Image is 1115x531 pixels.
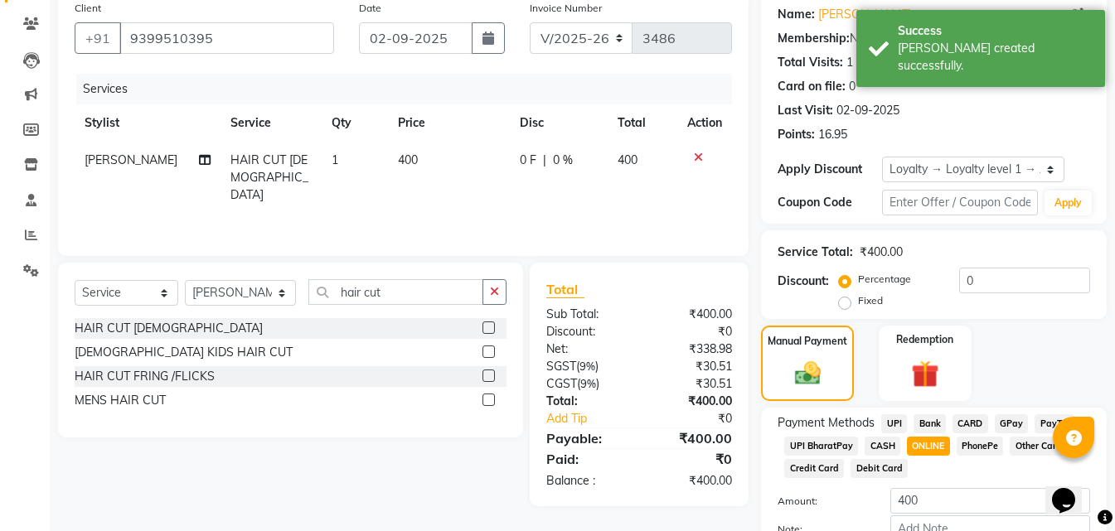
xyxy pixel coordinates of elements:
label: Amount: [765,494,878,509]
div: Apply Discount [778,161,882,178]
span: UPI BharatPay [784,437,858,456]
div: Success [898,22,1093,40]
label: Client [75,1,101,16]
div: ( ) [534,358,639,375]
div: Balance : [534,472,639,490]
div: ₹0 [639,449,744,469]
img: _cash.svg [787,359,829,389]
span: Total [546,281,584,298]
th: Disc [510,104,608,142]
th: Service [221,104,321,142]
th: Stylist [75,104,221,142]
div: Sub Total: [534,306,639,323]
div: Membership: [778,30,850,47]
input: Amount [890,488,1090,514]
span: 0 F [520,152,536,169]
div: Services [76,74,744,104]
span: 400 [618,152,637,167]
label: Invoice Number [530,1,602,16]
div: No Active Membership [778,30,1090,47]
label: Percentage [858,272,911,287]
th: Price [388,104,510,142]
th: Total [608,104,677,142]
span: UPI [881,414,907,433]
span: 0 % [553,152,573,169]
div: HAIR CUT FRING /FLICKS [75,368,215,385]
div: ₹400.00 [639,306,744,323]
div: Paid: [534,449,639,469]
div: ₹30.51 [639,358,744,375]
span: CARD [953,414,988,433]
div: Total Visits: [778,54,843,71]
input: Search or Scan [308,279,482,305]
span: CASH [865,437,900,456]
span: CGST [546,376,577,391]
th: Action [677,104,732,142]
span: 9% [579,360,595,373]
input: Search by Name/Mobile/Email/Code [119,22,334,54]
div: Name: [778,6,815,23]
div: ₹0 [639,323,744,340]
div: ₹0 [657,410,744,427]
img: _gift.svg [903,357,948,391]
a: Add Tip [534,410,657,427]
span: SGST [546,359,576,374]
div: 16.95 [818,126,847,143]
a: [PERSON_NAME] [818,6,911,23]
div: MENS HAIR CUT [75,392,166,409]
iframe: chat widget [1045,465,1098,514]
span: ONLINE [907,437,950,456]
span: Credit Card [784,459,844,478]
div: HAIR CUT [DEMOGRAPHIC_DATA] [75,320,263,337]
label: Fixed [858,293,883,308]
div: 0 [849,78,856,95]
span: HAIR CUT [DEMOGRAPHIC_DATA] [230,152,308,202]
div: 02-09-2025 [836,102,899,119]
div: Net: [534,340,639,358]
span: Payment Methods [778,414,875,432]
span: 400 [398,152,418,167]
button: Apply [1045,191,1092,215]
span: GPay [995,414,1029,433]
span: 9% [580,377,596,390]
div: [DEMOGRAPHIC_DATA] KIDS HAIR CUT [75,344,293,361]
label: Redemption [896,332,953,347]
label: Manual Payment [768,334,847,349]
span: 1 [332,152,338,167]
span: PhonePe [957,437,1004,456]
div: Card on file: [778,78,846,95]
div: ₹400.00 [639,428,744,448]
input: Enter Offer / Coupon Code [882,190,1038,215]
th: Qty [322,104,389,142]
div: 1 [846,54,853,71]
span: Other Cards [1010,437,1071,456]
div: ₹400.00 [860,244,903,261]
div: Total: [534,393,639,410]
div: ₹400.00 [639,472,744,490]
span: [PERSON_NAME] [85,152,177,167]
span: PayTM [1035,414,1074,433]
div: Bill created successfully. [898,40,1093,75]
div: Last Visit: [778,102,833,119]
div: ( ) [534,375,639,393]
div: ₹30.51 [639,375,744,393]
button: +91 [75,22,121,54]
span: Debit Card [851,459,908,478]
div: Discount: [534,323,639,340]
div: Coupon Code [778,194,882,211]
span: Bank [914,414,946,433]
div: Payable: [534,428,639,448]
label: Date [359,1,381,16]
span: | [543,152,546,169]
div: Points: [778,126,815,143]
div: Service Total: [778,244,853,261]
div: Discount: [778,273,829,290]
div: ₹400.00 [639,393,744,410]
div: ₹338.98 [639,340,744,358]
